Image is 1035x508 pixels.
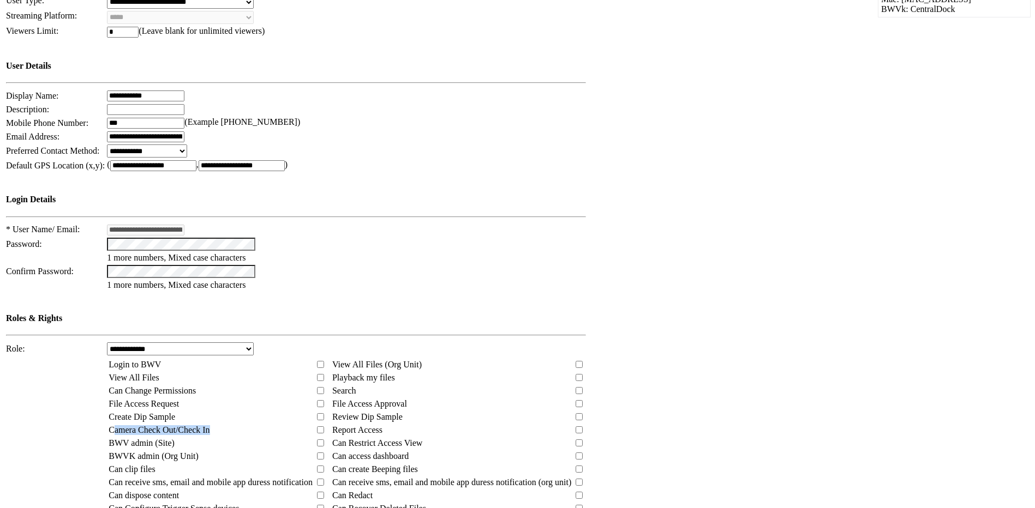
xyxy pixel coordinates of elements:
[109,464,155,474] span: Can clip files
[6,132,59,141] span: Email Address:
[109,373,159,382] span: View All Files
[106,159,587,172] td: ( , )
[332,386,356,395] span: Search
[332,451,409,461] span: Can access dashboard
[184,117,300,126] span: (Example [PHONE_NUMBER])
[332,360,422,369] span: View All Files (Org Unit)
[6,239,42,249] span: Password:
[332,477,571,487] span: Can receive sms, email and mobile app duress notification (org unit)
[6,105,49,114] span: Description:
[109,399,179,408] span: File Access Request
[6,161,105,170] span: Default GPS Location (x,y):
[6,26,58,35] span: Viewers Limit:
[109,438,175,447] span: BWV admin (Site)
[332,438,422,447] span: Can Restrict Access View
[109,477,313,487] span: Can receive sms, email and mobile app duress notification
[109,425,210,434] span: Camera Check Out/Check In
[332,425,382,434] span: Report Access
[6,313,586,323] h4: Roles & Rights
[109,386,196,395] span: Can Change Permissions
[109,451,199,461] span: BWVK admin (Org Unit)
[107,253,246,262] span: 1 more numbers, Mixed case characters
[332,491,373,500] span: Can Redact
[139,26,265,35] span: (Leave blank for unlimited viewers)
[332,373,395,382] span: Playback my files
[332,399,407,408] span: File Access Approval
[6,146,100,155] span: Preferred Contact Method:
[6,225,80,234] span: * User Name/ Email:
[6,91,58,100] span: Display Name:
[109,491,179,500] span: Can dispose content
[6,267,74,276] span: Confirm Password:
[332,412,403,421] span: Review Dip Sample
[6,195,586,204] h4: Login Details
[6,11,77,20] span: Streaming Platform:
[109,360,161,369] span: Login to BWV
[109,412,175,421] span: Create Dip Sample
[107,280,246,289] span: 1 more numbers, Mixed case characters
[6,61,586,71] h4: User Details
[6,118,88,128] span: Mobile Phone Number:
[332,464,418,474] span: Can create Beeping files
[5,342,105,356] td: Role:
